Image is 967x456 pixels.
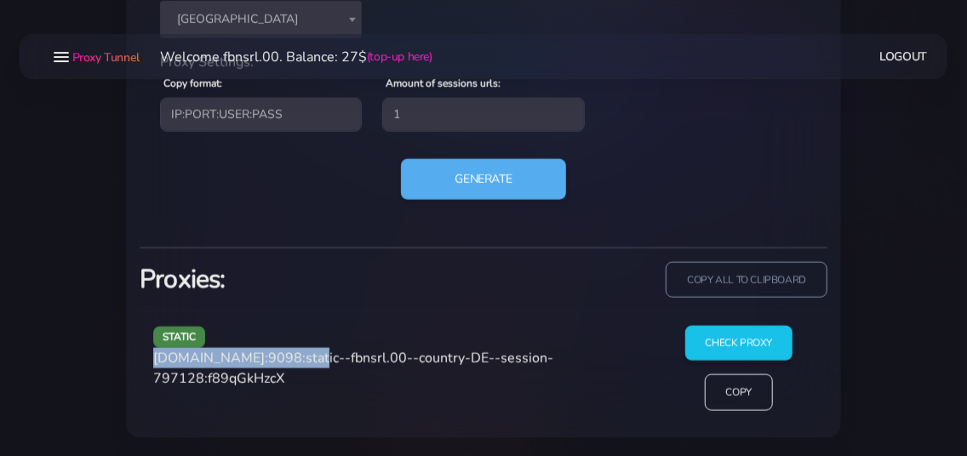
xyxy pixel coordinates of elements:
button: Generate [401,159,567,200]
a: Proxy Tunnel [69,43,140,71]
h3: Proxies: [140,262,473,297]
input: Copy [705,374,773,411]
input: copy all to clipboard [666,262,827,299]
li: Welcome fbnsrl.00. Balance: 27$ [140,47,432,67]
a: Logout [880,41,928,72]
span: Proxy Tunnel [72,49,140,66]
span: [DOMAIN_NAME]:9098:static--fbnsrl.00--country-DE--session-797128:f89qGkHzcX [153,349,553,388]
span: Germany [170,8,352,31]
label: Amount of sessions urls: [386,76,501,91]
input: Check Proxy [685,326,793,361]
span: static [153,327,205,348]
iframe: Webchat Widget [884,373,946,435]
label: Copy format: [163,76,222,91]
span: Germany [160,1,362,38]
a: (top-up here) [367,48,432,66]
